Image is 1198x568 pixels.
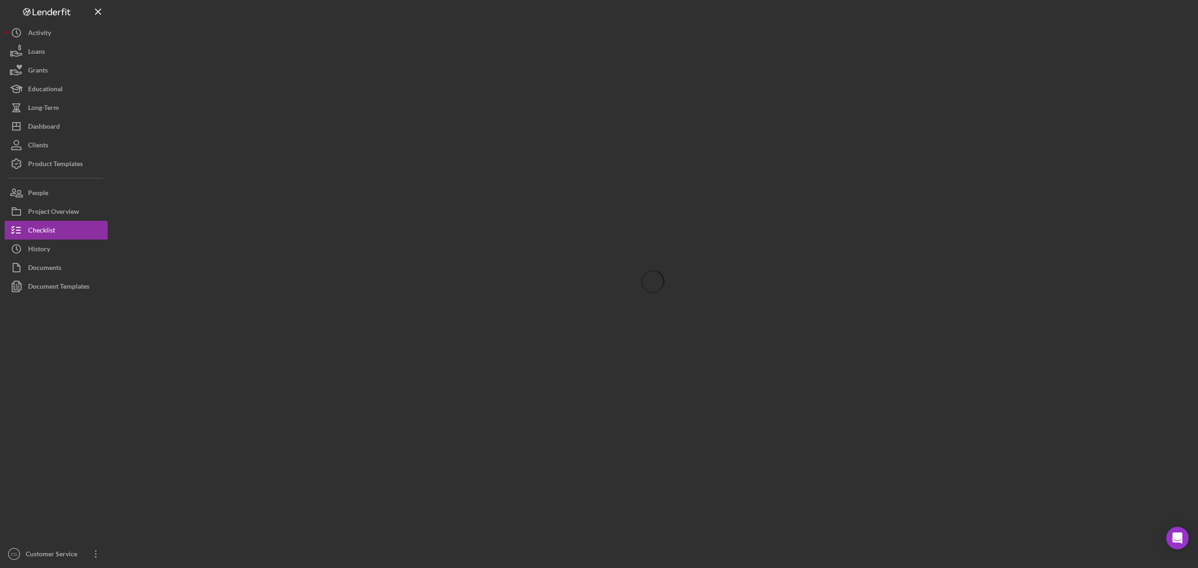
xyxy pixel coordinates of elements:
div: Project Overview [28,202,79,223]
button: CSCustomer Service [5,545,108,563]
button: Loans [5,42,108,61]
div: Long-Term [28,98,59,119]
button: Product Templates [5,154,108,173]
div: Product Templates [28,154,83,175]
div: Documents [28,258,61,279]
button: Long-Term [5,98,108,117]
div: Checklist [28,221,55,242]
button: People [5,183,108,202]
button: Document Templates [5,277,108,296]
button: Activity [5,23,108,42]
button: Educational [5,80,108,98]
div: Activity [28,23,51,44]
div: People [28,183,48,204]
text: CS [11,552,17,557]
div: Clients [28,136,48,157]
div: History [28,240,50,261]
div: Customer Service [23,545,84,566]
button: Project Overview [5,202,108,221]
button: Checklist [5,221,108,240]
button: Dashboard [5,117,108,136]
div: Open Intercom Messenger [1166,527,1189,549]
button: History [5,240,108,258]
div: Loans [28,42,45,63]
button: Grants [5,61,108,80]
div: Dashboard [28,117,60,138]
button: Documents [5,258,108,277]
button: Clients [5,136,108,154]
div: Document Templates [28,277,89,298]
div: Educational [28,80,63,101]
div: Grants [28,61,48,82]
